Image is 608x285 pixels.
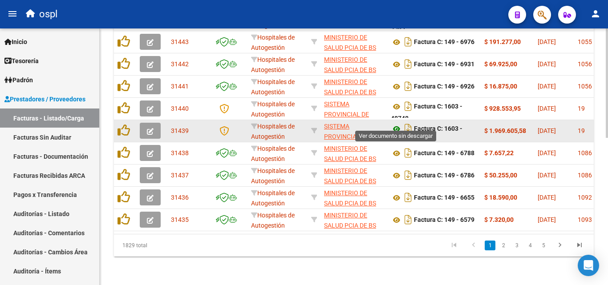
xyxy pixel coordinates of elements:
span: Hospitales de Autogestión [251,212,295,229]
span: MINISTERIO DE SALUD PCIA DE BS AS O. P. [324,56,376,84]
span: 19 [578,105,585,112]
li: page 2 [497,238,510,253]
strong: $ 18.590,00 [484,194,517,201]
strong: $ 1.969.605,58 [484,127,526,134]
i: Descargar documento [402,213,414,227]
span: 1055 [578,38,592,45]
strong: $ 16.875,00 [484,83,517,90]
div: 30626983398 [324,55,384,73]
a: go to first page [446,241,462,250]
strong: Factura C: 149 - 6655 [414,194,474,201]
span: 31440 [171,105,189,112]
span: [DATE] [538,149,556,157]
span: Padrón [4,75,33,85]
i: Descargar documento [402,99,414,113]
span: [DATE] [538,83,556,90]
span: 31436 [171,194,189,201]
span: Hospitales de Autogestión [251,100,295,118]
div: Open Intercom Messenger [578,255,599,276]
span: MINISTERIO DE SALUD PCIA DE BS AS O. P. [324,34,376,61]
span: Hospitales de Autogestión [251,123,295,140]
span: Hospitales de Autogestión [251,56,295,73]
span: 1092 [578,194,592,201]
li: page 1 [483,238,497,253]
div: 30626983398 [324,77,384,96]
span: SISTEMA PROVINCIAL DE SALUD [324,100,369,128]
strong: Factura C: 1603 - 48748 [391,103,462,122]
strong: $ 7.320,00 [484,216,514,223]
span: MINISTERIO DE SALUD PCIA DE BS AS O. P. [324,189,376,217]
i: Descargar documento [402,190,414,205]
span: MINISTERIO DE SALUD PCIA DE BS AS O. P. [324,145,376,173]
strong: Factura C: 149 - 6788 [414,150,474,157]
span: 1093 [578,216,592,223]
span: Hospitales de Autogestión [251,78,295,96]
i: Descargar documento [402,168,414,182]
div: 30626983398 [324,166,384,185]
span: 31437 [171,172,189,179]
span: Hospitales de Autogestión [251,34,295,51]
span: 19 [578,127,585,134]
i: Descargar documento [402,121,414,136]
strong: Factura C: 1603 - 48749 [391,125,462,145]
a: 3 [511,241,522,250]
span: [DATE] [538,172,556,179]
strong: $ 191.277,00 [484,38,521,45]
div: 30626983398 [324,144,384,162]
mat-icon: menu [7,8,18,19]
div: 1829 total [114,234,208,257]
span: 1056 [578,83,592,90]
span: Hospitales de Autogestión [251,145,295,162]
div: 30626983398 [324,210,384,229]
span: 1056 [578,60,592,68]
span: [DATE] [538,127,556,134]
span: 31442 [171,60,189,68]
a: go to last page [571,241,588,250]
a: 4 [525,241,535,250]
span: Prestadores / Proveedores [4,94,85,104]
span: 31441 [171,83,189,90]
i: Descargar documento [402,57,414,71]
div: 30626983398 [324,188,384,207]
span: ospl [39,4,57,24]
span: 31439 [171,127,189,134]
strong: $ 7.657,22 [484,149,514,157]
span: MINISTERIO DE SALUD PCIA DE BS AS O. P. [324,167,376,195]
span: MINISTERIO DE SALUD PCIA DE BS AS O. P. [324,212,376,239]
span: 1086 [578,149,592,157]
span: SISTEMA PROVINCIAL DE SALUD [324,123,369,150]
strong: Factura C: 149 - 6976 [414,39,474,46]
strong: $ 928.553,95 [484,105,521,112]
span: 31438 [171,149,189,157]
span: Tesorería [4,56,39,66]
li: page 5 [537,238,550,253]
span: 31443 [171,38,189,45]
span: Hospitales de Autogestión [251,189,295,207]
strong: $ 50.255,00 [484,172,517,179]
div: 30691822849 [324,121,384,140]
a: 1 [485,241,495,250]
a: 5 [538,241,549,250]
a: 2 [498,241,509,250]
span: [DATE] [538,194,556,201]
span: Inicio [4,37,27,47]
li: page 3 [510,238,523,253]
span: [DATE] [538,105,556,112]
strong: Factura C: 149 - 6579 [414,217,474,224]
div: 30626983398 [324,32,384,51]
span: Hospitales de Autogestión [251,167,295,185]
span: [DATE] [538,216,556,223]
span: 1086 [578,172,592,179]
strong: Factura C: 149 - 6931 [414,61,474,68]
span: MINISTERIO DE SALUD PCIA DE BS AS O. P. [324,78,376,106]
i: Descargar documento [402,35,414,49]
a: go to next page [551,241,568,250]
span: 31435 [171,216,189,223]
i: Descargar documento [402,146,414,160]
i: Descargar documento [402,79,414,93]
li: page 4 [523,238,537,253]
strong: $ 69.925,00 [484,60,517,68]
div: 30691822849 [324,99,384,118]
span: [DATE] [538,60,556,68]
a: go to previous page [465,241,482,250]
